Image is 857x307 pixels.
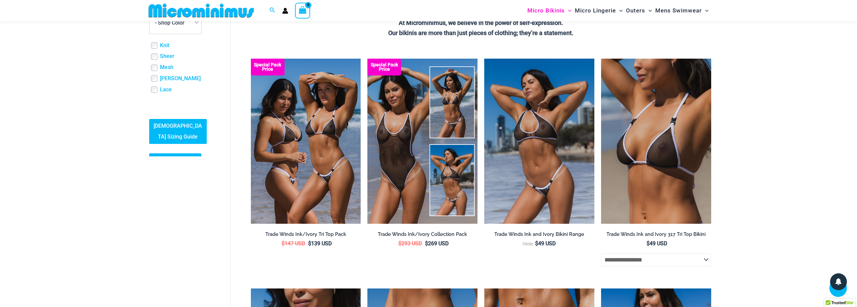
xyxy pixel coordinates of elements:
[160,86,172,93] a: Lace
[282,8,288,14] a: Account icon link
[647,240,667,247] bdi: 49 USD
[525,1,712,20] nav: Site Navigation
[565,2,571,19] span: Menu Toggle
[425,240,428,247] span: $
[295,3,310,18] a: View Shopping Cart, empty
[601,231,711,238] h2: Trade Winds Ink and Ivory 317 Tri Top Bikini
[367,231,477,240] a: Trade Winds Ink/Ivory Collection Pack
[367,59,477,224] img: Collection Pack
[601,231,711,240] a: Trade Winds Ink and Ivory 317 Tri Top Bikini
[282,240,285,247] span: $
[535,240,556,247] bdi: 49 USD
[484,231,594,238] h2: Trade Winds Ink and Ivory Bikini Range
[251,231,361,240] a: Trade Winds Ink/Ivory Tri Top Pack
[282,240,305,247] bdi: 147 USD
[654,2,710,19] a: Mens SwimwearMenu ToggleMenu Toggle
[484,59,594,224] img: Tradewinds Ink and Ivory 384 Halter 453 Micro 02
[398,240,401,247] span: $
[484,231,594,240] a: Trade Winds Ink and Ivory Bikini Range
[645,2,652,19] span: Menu Toggle
[150,12,201,34] span: - Shop Color
[269,6,275,15] a: Search icon link
[367,231,477,238] h2: Trade Winds Ink/Ivory Collection Pack
[535,240,538,247] span: $
[616,2,623,19] span: Menu Toggle
[149,119,207,144] a: [DEMOGRAPHIC_DATA] Sizing Guide
[601,59,711,224] img: Tradewinds Ink and Ivory 317 Tri Top 01
[308,240,332,247] bdi: 139 USD
[251,59,361,224] a: Top Bum Pack Top Bum Pack bTop Bum Pack b
[146,3,257,18] img: MM SHOP LOGO FLAT
[388,29,573,36] strong: Our bikinis are more than just pieces of clothing; they’re a statement.
[523,242,533,246] span: From:
[251,59,361,224] img: Top Bum Pack
[367,59,477,224] a: Collection Pack Collection Pack b (1)Collection Pack b (1)
[526,2,573,19] a: Micro BikinisMenu ToggleMenu Toggle
[573,2,624,19] a: Micro LingerieMenu ToggleMenu Toggle
[160,42,169,49] a: Knit
[398,240,422,247] bdi: 293 USD
[155,20,185,26] span: - Shop Color
[399,19,563,26] strong: At Microminimus, we believe in the power of self-expression.
[702,2,708,19] span: Menu Toggle
[575,2,616,19] span: Micro Lingerie
[149,153,201,167] a: Men’s Sizing Guide
[527,2,565,19] span: Micro Bikinis
[601,59,711,224] a: Tradewinds Ink and Ivory 317 Tri Top 01Tradewinds Ink and Ivory 317 Tri Top 453 Micro 06Tradewind...
[655,2,702,19] span: Mens Swimwear
[624,2,654,19] a: OutersMenu ToggleMenu Toggle
[160,75,201,82] a: [PERSON_NAME]
[484,59,594,224] a: Tradewinds Ink and Ivory 384 Halter 453 Micro 02Tradewinds Ink and Ivory 384 Halter 453 Micro 01T...
[308,240,311,247] span: $
[647,240,650,247] span: $
[626,2,645,19] span: Outers
[367,63,401,71] b: Special Pack Price
[160,53,174,60] a: Sheer
[160,64,173,71] a: Mesh
[425,240,449,247] bdi: 269 USD
[251,231,361,238] h2: Trade Winds Ink/Ivory Tri Top Pack
[149,12,202,34] span: - Shop Color
[251,63,285,71] b: Special Pack Price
